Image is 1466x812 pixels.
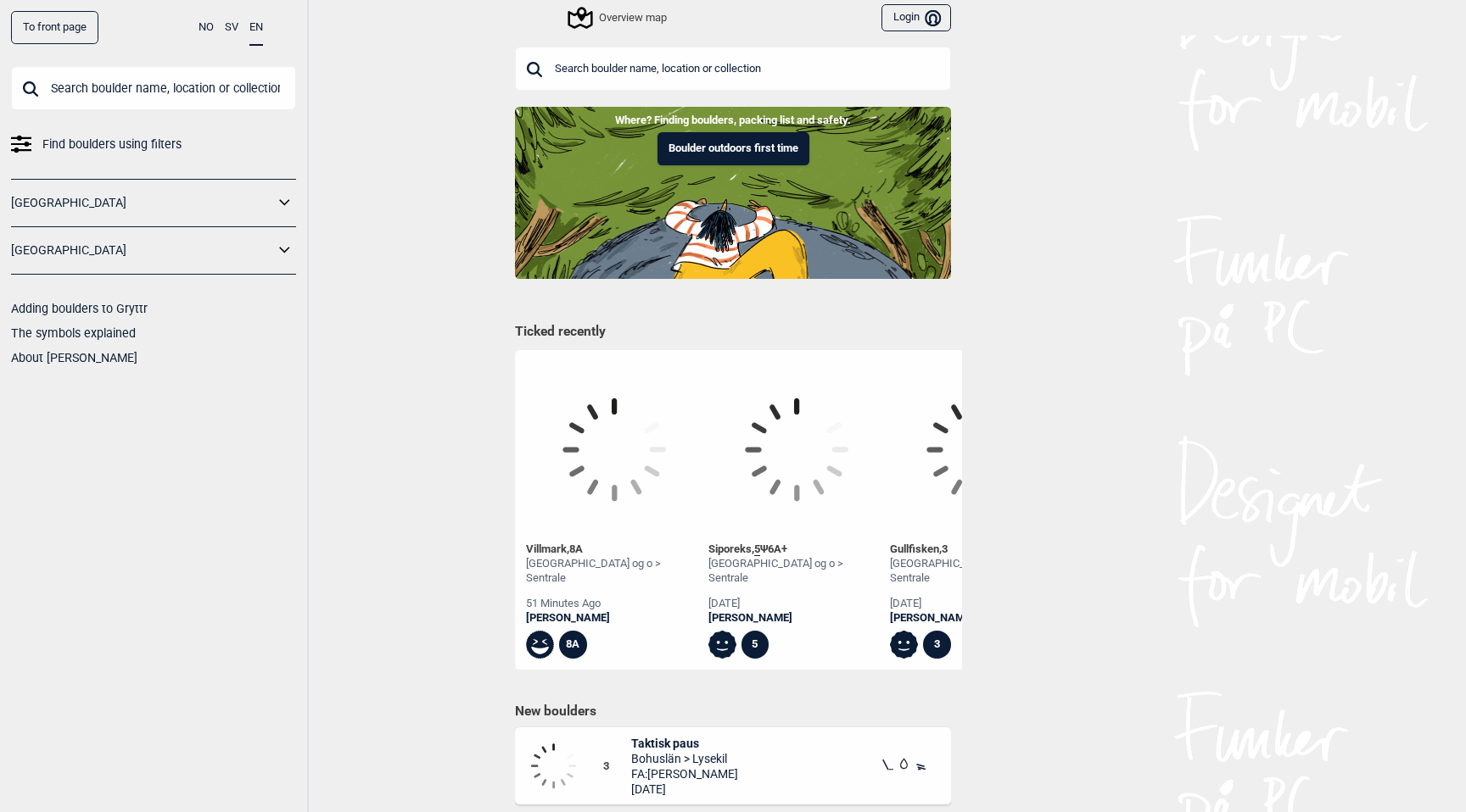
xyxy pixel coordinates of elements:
[515,107,951,278] img: Indoor to outdoor
[890,557,1066,586] div: [GEOGRAPHIC_DATA] og o > Sentrale
[515,727,951,804] div: 3Taktisk pausBohuslän > LysekilFA:[PERSON_NAME][DATE]
[11,191,274,215] a: [GEOGRAPHIC_DATA]
[11,302,148,315] a: Adding boulders to Gryttr
[13,112,1453,129] p: Where? Finding boulders, packing list and safety.
[526,542,702,557] div: Villmark ,
[631,751,738,766] span: Bohuslän > Lysekil
[603,759,631,774] span: 3
[631,736,738,751] span: Taktisk paus
[708,611,885,626] a: [PERSON_NAME]
[526,597,702,611] div: 51 minutes ago
[569,542,583,555] span: 8A
[11,351,137,364] a: About [PERSON_NAME]
[708,557,885,586] div: [GEOGRAPHIC_DATA] og o > Sentrale
[708,597,885,611] div: [DATE]
[526,557,702,586] div: [GEOGRAPHIC_DATA] og o > Sentrale
[890,542,1066,557] div: Gullfisken ,
[881,4,951,32] button: Login
[559,631,587,659] div: 8A
[923,631,951,659] div: 3
[708,542,885,557] div: Siporeks , Ψ
[515,703,951,720] h1: New boulders
[42,132,182,157] span: Find boulders using filters
[11,132,296,157] a: Find boulders using filters
[11,326,136,340] a: The symbols explained
[11,11,98,44] a: To front page
[249,11,263,46] button: EN
[890,597,1066,611] div: [DATE]
[631,766,738,781] span: FA: [PERSON_NAME]
[741,631,769,659] div: 5
[942,542,948,555] span: 3
[11,66,296,110] input: Search boulder name, location or collection
[515,323,951,342] h1: Ticked recently
[515,47,951,91] input: Search boulder name, location or collection
[631,781,738,797] span: [DATE]
[225,11,238,44] button: SV
[11,238,274,263] a: [GEOGRAPHIC_DATA]
[570,8,667,28] div: Overview map
[768,542,787,555] span: 6A+
[890,611,1066,626] a: [PERSON_NAME]
[526,611,702,626] a: [PERSON_NAME]
[657,132,809,165] button: Boulder outdoors first time
[199,11,214,44] button: NO
[754,542,760,556] span: 5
